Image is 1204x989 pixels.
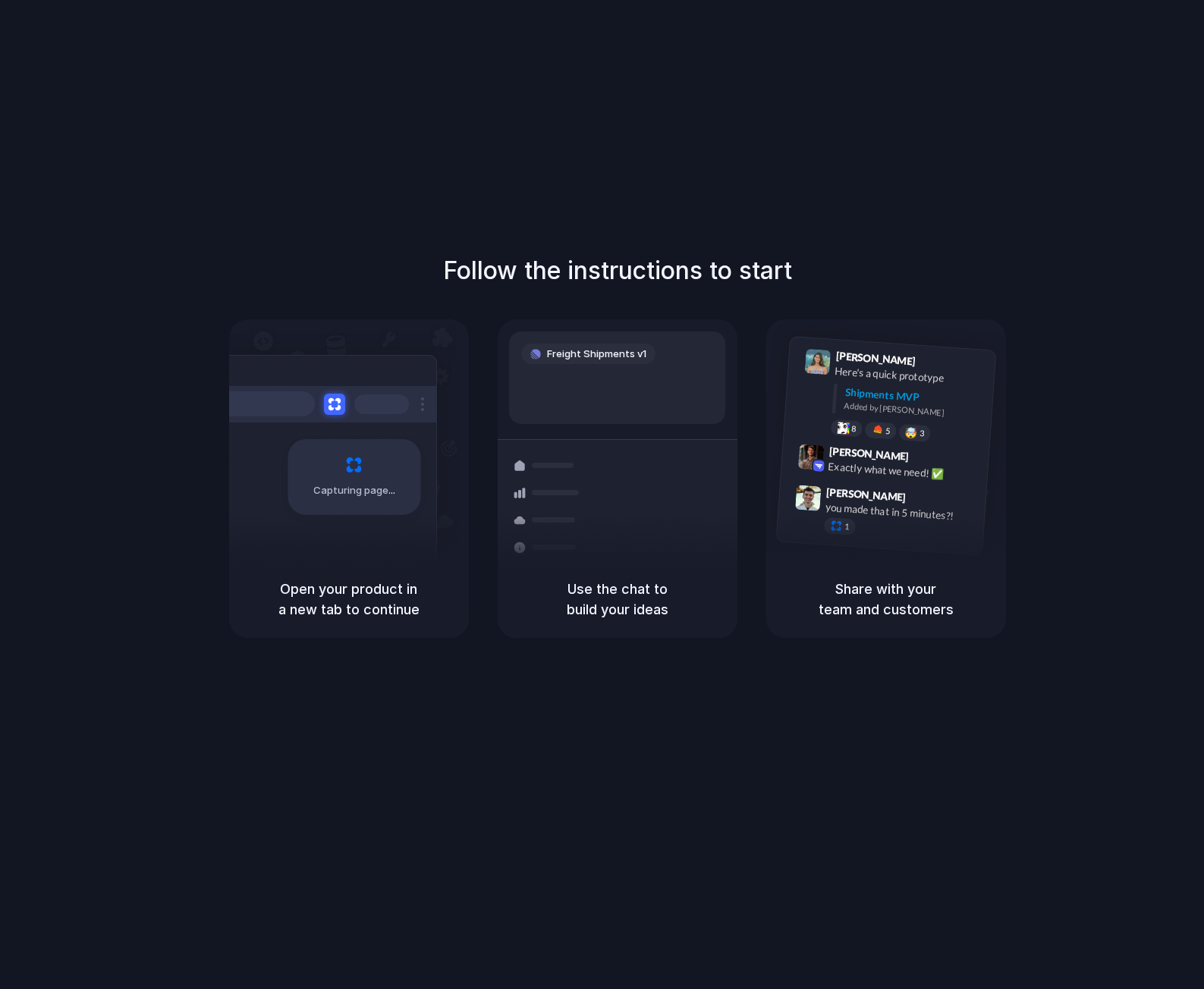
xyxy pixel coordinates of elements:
[919,429,924,438] span: 3
[913,450,944,468] span: 9:42 AM
[920,354,951,372] span: 9:41 AM
[885,427,890,435] span: 5
[910,491,942,509] span: 9:47 AM
[443,253,792,289] h1: Follow the instructions to start
[828,443,909,465] span: [PERSON_NAME]
[850,424,856,432] span: 8
[547,347,646,362] span: Freight Shipments v1
[904,427,917,438] div: 🤯
[784,579,988,620] h5: Share with your team and customers
[247,579,451,620] h5: Open your product in a new tab to continue
[844,384,985,409] div: Shipments MVP
[834,363,986,388] div: Here's a quick prototype
[825,483,906,505] span: [PERSON_NAME]
[516,579,719,620] h5: Use the chat to build your ideas
[844,523,849,531] span: 1
[835,347,916,369] span: [PERSON_NAME]
[844,400,983,422] div: Added by [PERSON_NAME]
[825,499,976,525] div: you made that in 5 minutes?!
[313,483,398,498] span: Capturing page
[828,458,979,484] div: Exactly what we need! ✅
